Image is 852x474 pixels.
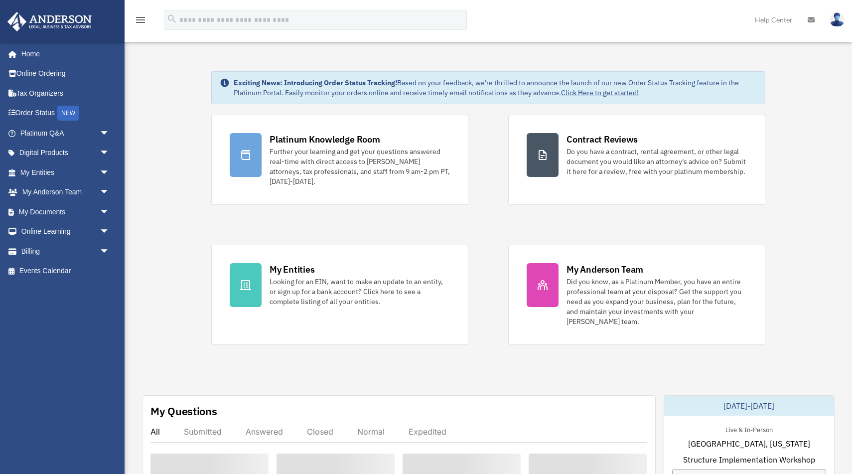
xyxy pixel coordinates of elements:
a: Tax Organizers [7,83,125,103]
a: Digital Productsarrow_drop_down [7,143,125,163]
span: arrow_drop_down [100,182,120,203]
a: Online Learningarrow_drop_down [7,222,125,242]
a: Order StatusNEW [7,103,125,124]
a: menu [135,17,146,26]
a: Events Calendar [7,261,125,281]
div: Submitted [184,427,222,437]
div: Expedited [409,427,446,437]
div: My Entities [270,263,314,276]
div: Did you know, as a Platinum Member, you have an entire professional team at your disposal? Get th... [567,277,747,326]
a: Home [7,44,120,64]
img: Anderson Advisors Platinum Portal [4,12,95,31]
a: Platinum Knowledge Room Further your learning and get your questions answered real-time with dire... [211,115,468,205]
a: Click Here to get started! [561,88,639,97]
span: arrow_drop_down [100,143,120,163]
div: Answered [246,427,283,437]
div: Contract Reviews [567,133,638,146]
i: menu [135,14,146,26]
div: Normal [357,427,385,437]
a: Billingarrow_drop_down [7,241,125,261]
div: Platinum Knowledge Room [270,133,380,146]
div: Do you have a contract, rental agreement, or other legal document you would like an attorney's ad... [567,147,747,176]
div: My Questions [150,404,217,419]
a: Platinum Q&Aarrow_drop_down [7,123,125,143]
span: arrow_drop_down [100,202,120,222]
div: Further your learning and get your questions answered real-time with direct access to [PERSON_NAM... [270,147,450,186]
a: Contract Reviews Do you have a contract, rental agreement, or other legal document you would like... [508,115,765,205]
a: My Documentsarrow_drop_down [7,202,125,222]
a: My Entitiesarrow_drop_down [7,162,125,182]
div: Based on your feedback, we're thrilled to announce the launch of our new Order Status Tracking fe... [234,78,757,98]
div: Live & In-Person [717,424,781,434]
a: My Anderson Team Did you know, as a Platinum Member, you have an entire professional team at your... [508,245,765,345]
div: All [150,427,160,437]
span: [GEOGRAPHIC_DATA], [US_STATE] [688,438,810,450]
div: Closed [307,427,333,437]
div: [DATE]-[DATE] [664,396,835,416]
a: Online Ordering [7,64,125,84]
div: My Anderson Team [567,263,643,276]
a: My Anderson Teamarrow_drop_down [7,182,125,202]
span: arrow_drop_down [100,222,120,242]
div: NEW [57,106,79,121]
strong: Exciting News: Introducing Order Status Tracking! [234,78,397,87]
img: User Pic [830,12,845,27]
span: arrow_drop_down [100,123,120,144]
span: Structure Implementation Workshop [683,454,815,466]
span: arrow_drop_down [100,162,120,183]
i: search [166,13,177,24]
div: Looking for an EIN, want to make an update to an entity, or sign up for a bank account? Click her... [270,277,450,307]
a: My Entities Looking for an EIN, want to make an update to an entity, or sign up for a bank accoun... [211,245,468,345]
span: arrow_drop_down [100,241,120,262]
